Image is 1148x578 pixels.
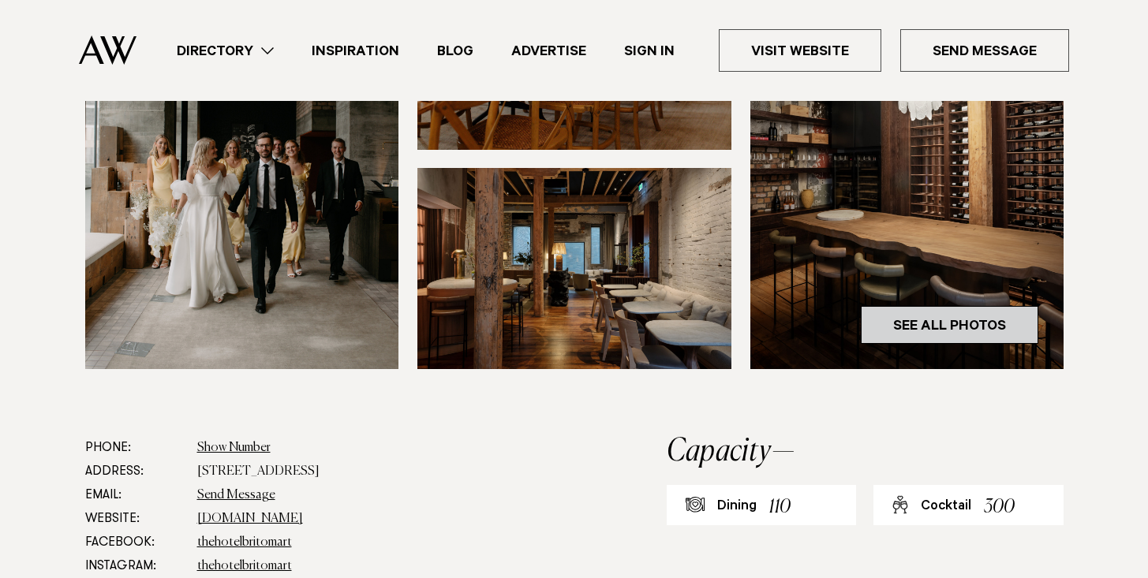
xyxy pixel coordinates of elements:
a: See All Photos [861,306,1038,344]
dt: Website: [85,507,185,531]
div: Cocktail [921,498,971,516]
img: Auckland Weddings Logo [79,35,136,65]
dt: Facebook: [85,531,185,554]
a: Inspiration [293,40,418,62]
a: [DOMAIN_NAME] [197,513,303,525]
a: Show Number [197,442,271,454]
dt: Phone: [85,436,185,460]
dt: Instagram: [85,554,185,578]
dt: Address: [85,460,185,483]
div: 110 [769,493,791,522]
dt: Email: [85,483,185,507]
a: Send Message [197,489,275,502]
a: Advertise [492,40,605,62]
div: Dining [717,498,757,516]
a: thehotelbritomart [197,560,292,572]
dd: [STREET_ADDRESS] [197,460,565,483]
a: Visit Website [719,29,881,72]
a: thehotelbritomart [197,536,292,549]
a: Directory [158,40,293,62]
a: Sign In [605,40,694,62]
h2: Capacity [667,436,1064,468]
a: Send Message [900,29,1069,72]
div: 300 [984,493,1015,522]
a: Blog [418,40,492,62]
